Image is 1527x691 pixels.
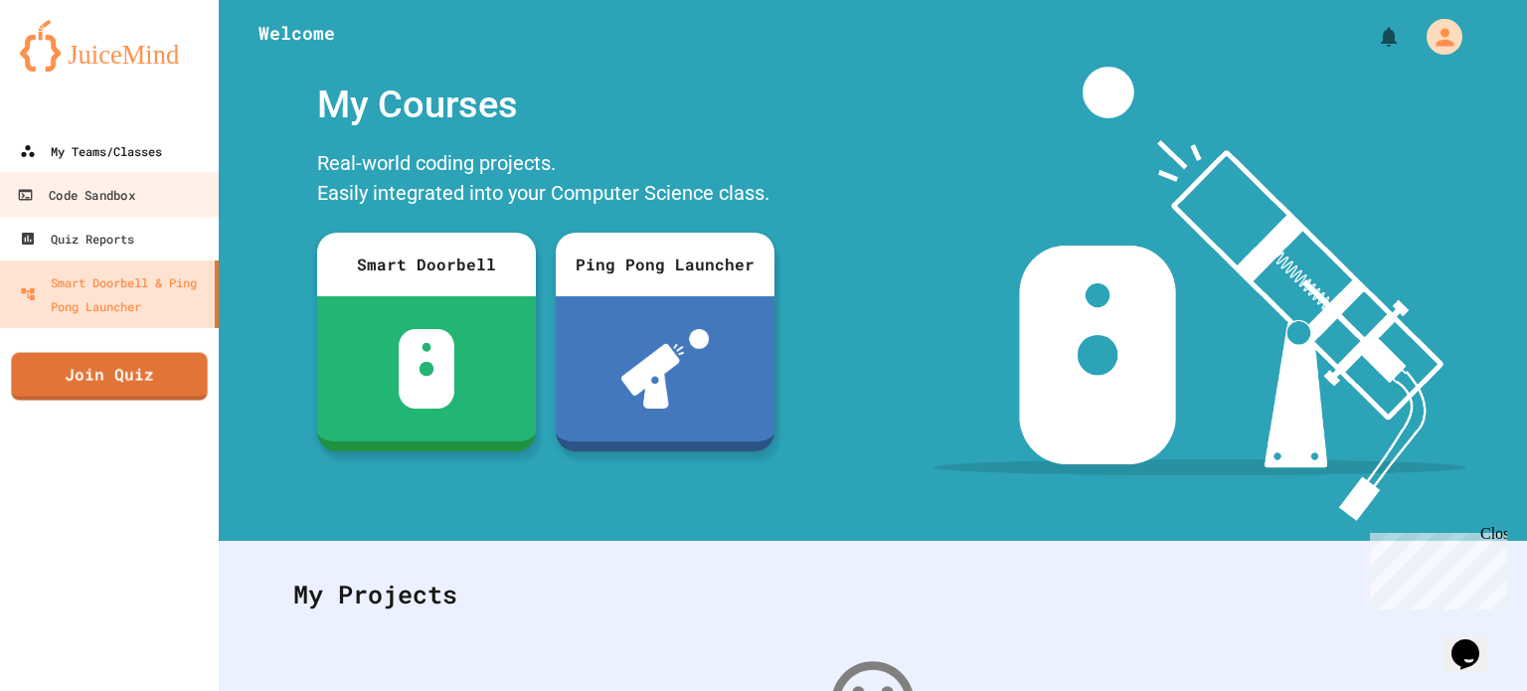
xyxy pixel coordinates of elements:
[20,270,207,318] div: Smart Doorbell & Ping Pong Launcher
[17,183,134,208] div: Code Sandbox
[1406,14,1467,60] div: My Account
[1362,525,1507,609] iframe: chat widget
[621,329,710,409] img: ppl-with-ball.png
[1340,20,1406,54] div: My Notifications
[399,329,455,409] img: sdb-white.svg
[933,67,1466,521] img: banner-image-my-projects.png
[20,227,134,251] div: Quiz Reports
[307,67,784,143] div: My Courses
[11,353,207,401] a: Join Quiz
[273,556,1472,633] div: My Projects
[556,233,774,296] div: Ping Pong Launcher
[8,8,137,126] div: Chat with us now!Close
[1443,611,1507,671] iframe: chat widget
[20,139,162,163] div: My Teams/Classes
[307,143,784,218] div: Real-world coding projects. Easily integrated into your Computer Science class.
[317,233,536,296] div: Smart Doorbell
[20,20,199,72] img: logo-orange.svg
